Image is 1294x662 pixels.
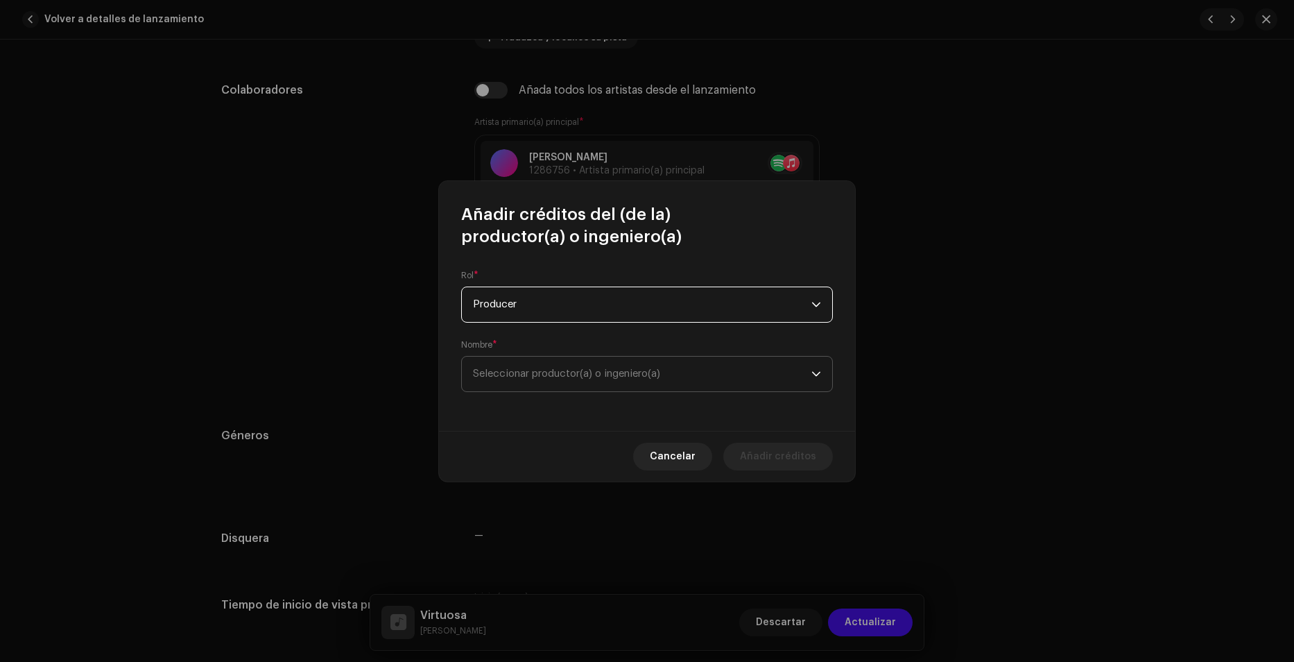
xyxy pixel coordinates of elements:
label: Rol [461,270,478,281]
button: Cancelar [633,443,712,470]
div: dropdown trigger [811,287,821,322]
span: Añadir créditos del (de la) productor(a) o ingeniero(a) [461,203,833,248]
label: Nombre [461,339,497,350]
span: Seleccionar productor(a) o ingeniero(a) [473,357,811,391]
span: Producer [473,287,811,322]
div: dropdown trigger [811,357,821,391]
span: Cancelar [650,443,696,470]
button: Añadir créditos [723,443,833,470]
span: Seleccionar productor(a) o ingeniero(a) [473,368,660,379]
span: Añadir créditos [740,443,816,470]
